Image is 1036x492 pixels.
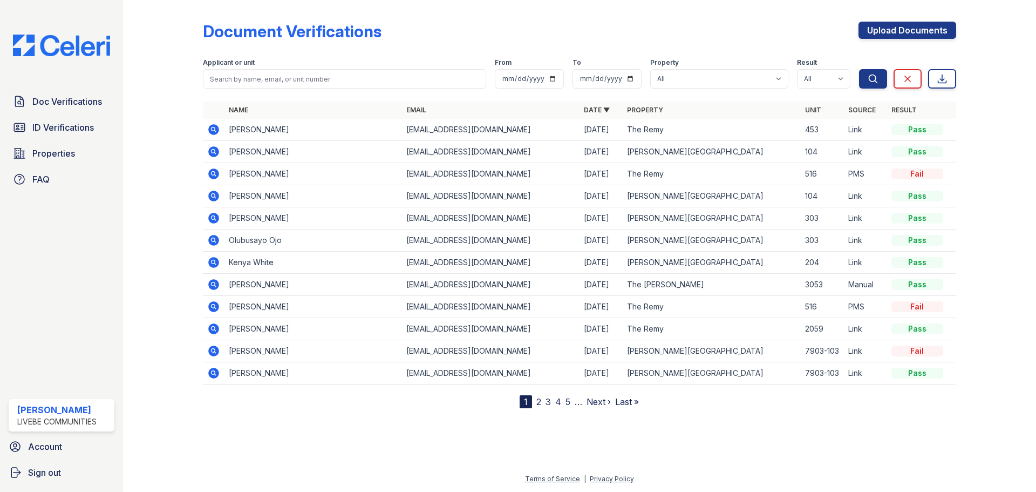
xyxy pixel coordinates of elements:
td: Kenya White [224,252,402,274]
a: 2 [536,396,541,407]
td: [DATE] [580,119,623,141]
td: [DATE] [580,252,623,274]
a: Sign out [4,462,119,483]
td: The [PERSON_NAME] [623,274,800,296]
a: Result [891,106,917,114]
div: Fail [891,301,943,312]
a: Name [229,106,248,114]
span: Sign out [28,466,61,479]
td: [PERSON_NAME] [224,141,402,163]
td: 516 [801,296,844,318]
td: Link [844,362,887,385]
td: [EMAIL_ADDRESS][DOMAIN_NAME] [402,362,580,385]
a: Property [627,106,663,114]
td: 7903-103 [801,340,844,362]
div: [PERSON_NAME] [17,403,97,416]
td: [DATE] [580,185,623,207]
td: 3053 [801,274,844,296]
a: Doc Verifications [9,91,114,112]
a: Last » [615,396,639,407]
div: | [584,475,586,483]
td: [EMAIL_ADDRESS][DOMAIN_NAME] [402,141,580,163]
label: To [572,58,581,67]
td: 303 [801,230,844,252]
div: Pass [891,146,943,157]
td: [PERSON_NAME] [224,340,402,362]
td: [EMAIL_ADDRESS][DOMAIN_NAME] [402,340,580,362]
span: FAQ [32,173,50,186]
td: Link [844,141,887,163]
label: Result [797,58,817,67]
td: [PERSON_NAME] [224,163,402,185]
td: [PERSON_NAME][GEOGRAPHIC_DATA] [623,340,800,362]
div: Pass [891,235,943,246]
a: FAQ [9,169,114,190]
td: [EMAIL_ADDRESS][DOMAIN_NAME] [402,119,580,141]
td: [EMAIL_ADDRESS][DOMAIN_NAME] [402,185,580,207]
td: The Remy [623,119,800,141]
td: [PERSON_NAME][GEOGRAPHIC_DATA] [623,362,800,385]
span: … [575,395,582,408]
td: 204 [801,252,844,274]
a: Email [406,106,426,114]
td: [PERSON_NAME][GEOGRAPHIC_DATA] [623,230,800,252]
div: 1 [520,395,532,408]
td: [EMAIL_ADDRESS][DOMAIN_NAME] [402,318,580,340]
td: [EMAIL_ADDRESS][DOMAIN_NAME] [402,230,580,252]
a: Privacy Policy [590,475,634,483]
label: Applicant or unit [203,58,255,67]
td: [DATE] [580,207,623,230]
span: Account [28,440,62,453]
a: Date ▼ [584,106,610,114]
td: [PERSON_NAME][GEOGRAPHIC_DATA] [623,185,800,207]
a: Source [848,106,876,114]
div: Fail [891,346,943,356]
td: Link [844,252,887,274]
td: 303 [801,207,844,230]
span: Properties [32,147,75,160]
span: ID Verifications [32,121,94,134]
div: Pass [891,279,943,290]
a: ID Verifications [9,117,114,138]
td: 453 [801,119,844,141]
a: 5 [565,396,570,407]
td: [PERSON_NAME] [224,119,402,141]
div: Pass [891,323,943,334]
td: [PERSON_NAME] [224,207,402,230]
td: PMS [844,296,887,318]
a: Unit [805,106,821,114]
td: PMS [844,163,887,185]
td: [EMAIL_ADDRESS][DOMAIN_NAME] [402,207,580,230]
td: [PERSON_NAME] [224,362,402,385]
div: Pass [891,191,943,201]
td: [DATE] [580,296,623,318]
input: Search by name, email, or unit number [203,69,486,89]
img: CE_Logo_Blue-a8612792a0a2168367f1c8372b55b34899dd931a85d93a1a3d3e32e68fde9ad4.png [4,35,119,56]
td: 2059 [801,318,844,340]
td: [DATE] [580,141,623,163]
td: [EMAIL_ADDRESS][DOMAIN_NAME] [402,274,580,296]
td: 104 [801,141,844,163]
label: Property [650,58,679,67]
td: 7903-103 [801,362,844,385]
div: Pass [891,257,943,268]
a: 3 [546,396,551,407]
div: LiveBe Communities [17,416,97,427]
td: Link [844,230,887,252]
td: [PERSON_NAME] [224,185,402,207]
td: Link [844,185,887,207]
td: Link [844,119,887,141]
td: [DATE] [580,318,623,340]
td: Link [844,318,887,340]
td: [PERSON_NAME] [224,318,402,340]
td: 104 [801,185,844,207]
td: The Remy [623,163,800,185]
a: 4 [555,396,561,407]
td: [DATE] [580,163,623,185]
td: [EMAIL_ADDRESS][DOMAIN_NAME] [402,252,580,274]
td: 516 [801,163,844,185]
td: [PERSON_NAME] [224,274,402,296]
td: [EMAIL_ADDRESS][DOMAIN_NAME] [402,296,580,318]
a: Properties [9,143,114,164]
